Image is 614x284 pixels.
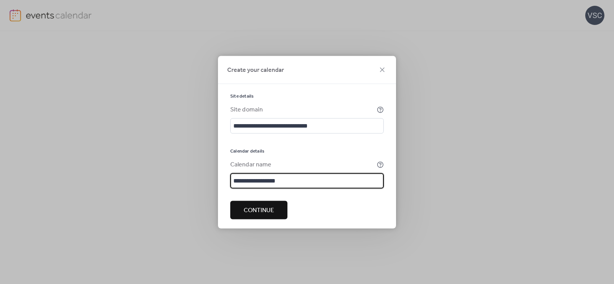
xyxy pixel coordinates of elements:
button: Continue [230,201,287,219]
div: Site domain [230,105,375,114]
span: Site details [230,93,254,99]
span: Continue [244,206,274,215]
span: Create your calendar [227,65,284,75]
span: Calendar details [230,148,264,154]
div: Calendar name [230,160,375,169]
